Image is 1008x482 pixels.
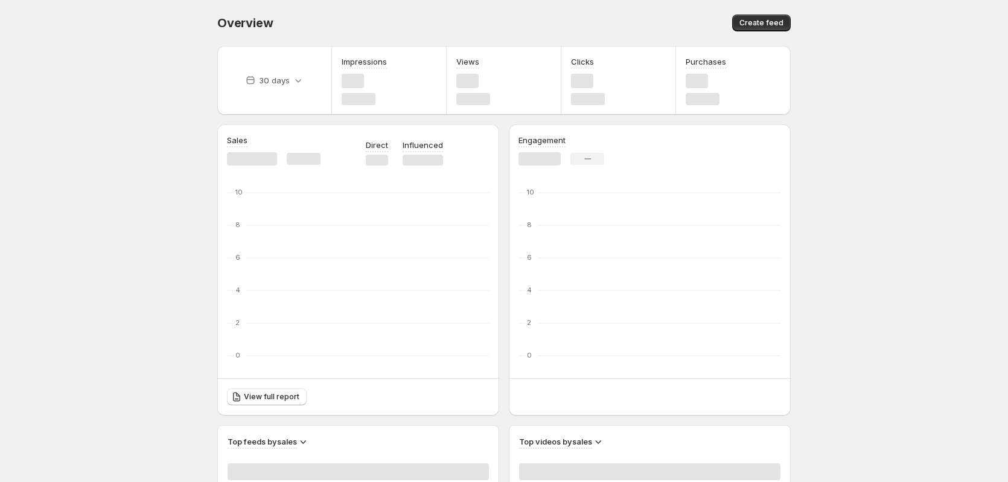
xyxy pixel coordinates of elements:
[227,388,307,405] a: View full report
[235,351,240,359] text: 0
[527,220,532,229] text: 8
[686,56,726,68] h3: Purchases
[244,392,299,402] span: View full report
[235,188,243,196] text: 10
[259,74,290,86] p: 30 days
[235,318,240,327] text: 2
[235,220,240,229] text: 8
[456,56,479,68] h3: Views
[527,253,532,262] text: 6
[518,134,566,146] h3: Engagement
[217,16,273,30] span: Overview
[235,286,240,294] text: 4
[403,139,443,151] p: Influenced
[519,435,592,448] h3: Top videos by sales
[227,134,247,146] h3: Sales
[235,253,240,262] text: 6
[366,139,388,151] p: Direct
[732,14,791,31] button: Create feed
[527,188,534,196] text: 10
[527,286,532,294] text: 4
[527,351,532,359] text: 0
[228,435,297,448] h3: Top feeds by sales
[342,56,387,68] h3: Impressions
[571,56,594,68] h3: Clicks
[739,18,783,28] span: Create feed
[527,318,531,327] text: 2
